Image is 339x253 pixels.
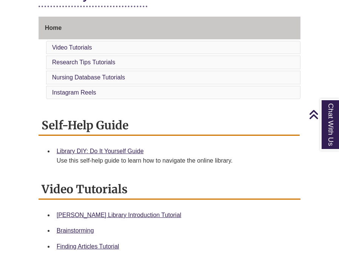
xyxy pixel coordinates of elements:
[52,74,125,81] a: Nursing Database Tutorials
[309,109,337,120] a: Back to Top
[57,148,144,154] a: Library DIY: Do It Yourself Guide
[52,59,115,65] a: Research Tips Tutorials
[52,44,92,51] a: Video Tutorials
[39,17,301,39] a: Home
[57,243,119,250] a: Finding Articles Tutorial
[39,17,301,101] div: Guide Page Menu
[57,212,181,218] a: [PERSON_NAME] Library Introduction Tutorial
[39,116,300,136] h2: Self-Help Guide
[57,227,94,234] a: Brainstorming
[45,25,62,31] span: Home
[39,180,301,200] h2: Video Tutorials
[52,89,96,96] a: Instagram Reels
[57,156,294,165] div: Use this self-help guide to learn how to navigate the online library.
